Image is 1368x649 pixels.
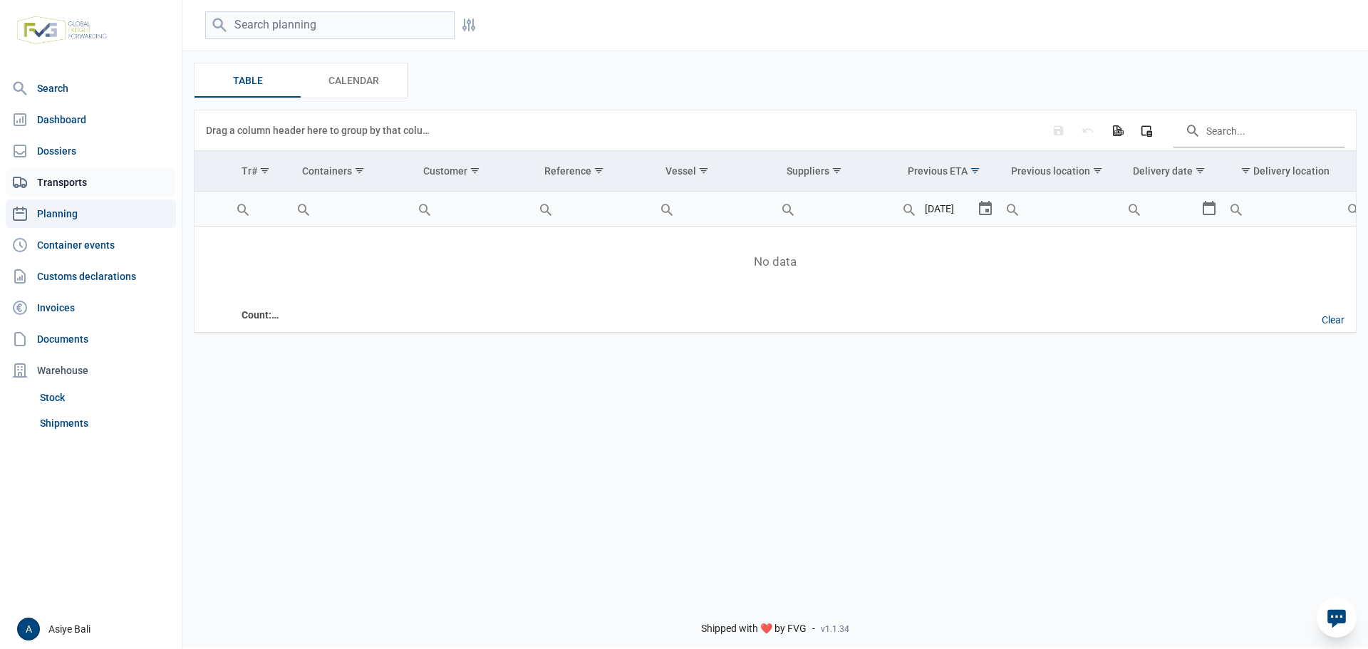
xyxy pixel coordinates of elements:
[195,110,1356,333] div: Data grid with 0 rows and 11 columns
[698,165,709,176] span: Show filter options for column 'Vessel'
[230,192,291,227] td: Filter cell
[195,254,1356,270] span: No data
[17,618,40,640] button: A
[896,151,1000,192] td: Column Previous ETA
[1223,192,1342,227] td: Filter cell
[775,192,896,226] input: Filter cell
[328,72,379,89] span: Calendar
[230,192,256,226] div: Search box
[1133,165,1193,177] div: Delivery date
[812,623,815,635] span: -
[34,385,176,410] a: Stock
[242,308,279,322] div: Tr# Count: 0
[821,623,849,635] span: v1.1.34
[470,165,480,176] span: Show filter options for column 'Customer'
[1223,151,1342,192] td: Column Delivery location
[533,151,654,192] td: Column Reference
[6,231,176,259] a: Container events
[302,165,352,177] div: Containers
[6,325,176,353] a: Documents
[775,151,896,192] td: Column Suppliers
[205,11,455,39] input: Search planning
[412,192,437,226] div: Search box
[533,192,559,226] div: Search box
[1121,192,1223,227] td: Filter cell
[1240,165,1251,176] span: Show filter options for column 'Delivery location'
[242,165,257,177] div: Tr#
[1000,192,1121,226] input: Filter cell
[6,105,176,134] a: Dashboard
[1121,192,1147,226] div: Search box
[1000,192,1121,227] td: Filter cell
[1310,308,1356,333] div: Clear
[1121,151,1223,192] td: Column Delivery date
[6,356,176,385] div: Warehouse
[206,110,1344,150] div: Data grid toolbar
[34,410,176,436] a: Shipments
[1134,118,1159,143] div: Column Chooser
[654,192,680,226] div: Search box
[412,192,533,227] td: Filter cell
[970,165,980,176] span: Show filter options for column 'Previous ETA'
[6,199,176,228] a: Planning
[17,618,173,640] div: Asiye Bali
[908,165,968,177] div: Previous ETA
[533,192,654,226] input: Filter cell
[896,192,922,226] div: Search box
[412,192,533,226] input: Filter cell
[665,165,696,177] div: Vessel
[787,165,829,177] div: Suppliers
[1195,165,1206,176] span: Show filter options for column 'Delivery date'
[291,192,316,226] div: Search box
[291,151,412,192] td: Column Containers
[1104,118,1130,143] div: Export all data to Excel
[654,151,775,192] td: Column Vessel
[896,192,1000,227] td: Filter cell
[544,165,591,177] div: Reference
[1223,192,1249,226] div: Search box
[1011,165,1090,177] div: Previous location
[1000,192,1025,226] div: Search box
[896,192,977,226] input: Filter cell
[533,192,654,227] td: Filter cell
[412,151,533,192] td: Column Customer
[1000,151,1121,192] td: Column Previous location
[6,168,176,197] a: Transports
[654,192,775,226] input: Filter cell
[291,192,412,227] td: Filter cell
[259,165,270,176] span: Show filter options for column 'Tr#'
[775,192,801,226] div: Search box
[206,119,435,142] div: Drag a column header here to group by that column
[831,165,842,176] span: Show filter options for column 'Suppliers'
[6,294,176,322] a: Invoices
[6,262,176,291] a: Customs declarations
[1341,192,1367,226] div: Search box
[6,74,176,103] a: Search
[423,165,467,177] div: Customer
[11,11,113,50] img: FVG - Global freight forwarding
[1121,192,1201,226] input: Filter cell
[1223,192,1342,226] input: Filter cell
[6,137,176,165] a: Dossiers
[701,623,807,635] span: Shipped with ❤️ by FVG
[1253,165,1330,177] div: Delivery location
[230,192,291,226] input: Filter cell
[233,72,263,89] span: Table
[594,165,604,176] span: Show filter options for column 'Reference'
[654,192,775,227] td: Filter cell
[354,165,365,176] span: Show filter options for column 'Containers'
[1092,165,1103,176] span: Show filter options for column 'Previous location'
[230,151,291,192] td: Column Tr#
[775,192,896,227] td: Filter cell
[1173,113,1344,147] input: Search in the data grid
[291,192,412,226] input: Filter cell
[1201,192,1218,226] div: Select
[977,192,994,226] div: Select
